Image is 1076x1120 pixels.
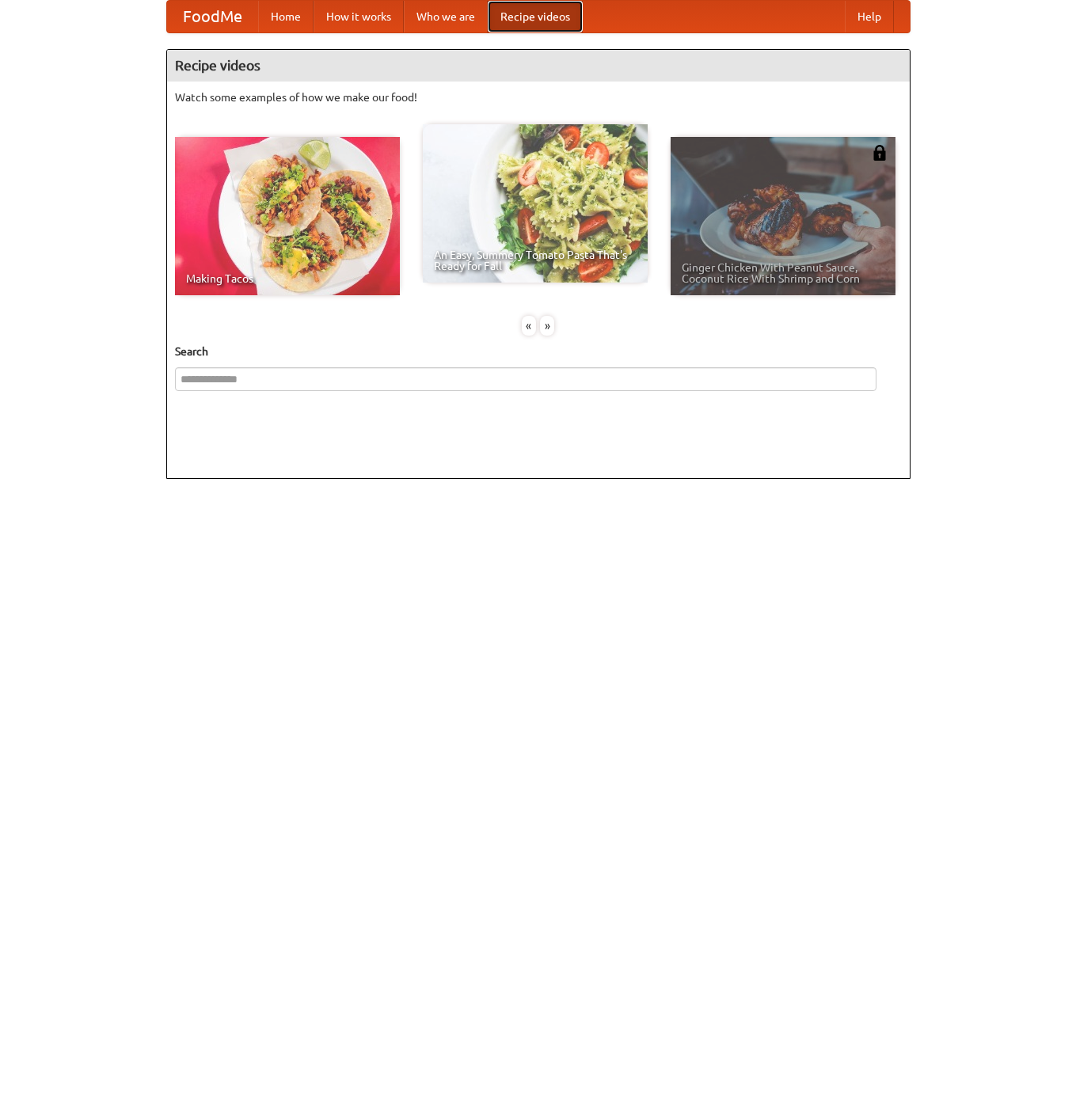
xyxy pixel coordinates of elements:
a: Home [258,1,314,32]
a: Help [845,1,894,32]
a: FoodMe [167,1,258,32]
h5: Search [175,344,902,359]
img: 483408.png [872,145,888,161]
a: Making Tacos [175,137,400,295]
a: Who we are [404,1,488,32]
div: » [540,316,554,336]
a: An Easy, Summery Tomato Pasta That's Ready for Fall [423,124,648,283]
p: Watch some examples of how we make our food! [175,89,902,105]
a: How it works [314,1,404,32]
div: « [522,316,536,336]
span: An Easy, Summery Tomato Pasta That's Ready for Fall [434,249,637,271]
span: Making Tacos [186,273,389,284]
h4: Recipe videos [167,50,910,82]
a: Recipe videos [488,1,583,32]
